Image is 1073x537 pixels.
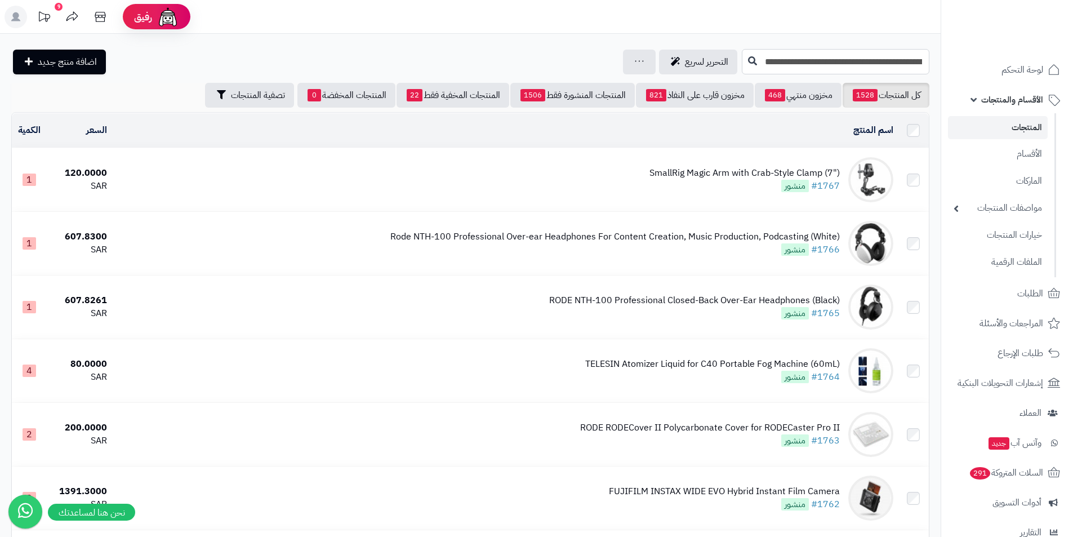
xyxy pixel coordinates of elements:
[948,429,1066,456] a: وآتس آبجديد
[989,437,1009,450] span: جديد
[407,89,422,101] span: 22
[23,174,36,186] span: 1
[811,179,840,193] a: #1767
[948,340,1066,367] a: طلبات الإرجاع
[979,316,1043,331] span: المراجعات والأسئلة
[781,307,809,319] span: منشور
[23,365,36,377] span: 4
[52,307,107,320] div: SAR
[811,370,840,384] a: #1764
[843,83,929,108] a: كل المنتجات1528
[998,345,1043,361] span: طلبات الإرجاع
[781,434,809,447] span: منشور
[52,421,107,434] div: 200.0000
[948,400,1066,427] a: العملاء
[958,375,1043,391] span: إشعارات التحويلات البنكية
[397,83,509,108] a: المنتجات المخفية فقط22
[55,3,63,11] div: 9
[231,88,285,102] span: تصفية المنتجات
[52,230,107,243] div: 607.8300
[969,465,1043,481] span: السلات المتروكة
[1017,286,1043,301] span: الطلبات
[23,237,36,250] span: 1
[520,89,545,101] span: 1506
[948,56,1066,83] a: لوحة التحكم
[308,89,321,101] span: 0
[52,294,107,307] div: 607.8261
[765,89,785,101] span: 468
[52,371,107,384] div: SAR
[811,434,840,447] a: #1763
[948,223,1048,247] a: خيارات المنتجات
[134,10,152,24] span: رفيق
[970,467,991,479] span: 291
[649,167,840,180] div: SmallRig Magic Arm with Crab-Style Clamp (7")
[853,123,893,137] a: اسم المنتج
[646,89,666,101] span: 821
[948,169,1048,193] a: الماركات
[52,358,107,371] div: 80.0000
[948,196,1048,220] a: مواصفات المنتجات
[992,495,1041,511] span: أدوات التسويق
[848,476,893,521] img: FUJIFILM INSTAX WIDE EVO Hybrid Instant Film Camera
[52,167,107,180] div: 120.0000
[781,498,809,511] span: منشور
[52,180,107,193] div: SAR
[948,116,1048,139] a: المنتجات
[23,301,36,313] span: 1
[948,280,1066,307] a: الطلبات
[609,485,840,498] div: FUJIFILM INSTAX WIDE EVO Hybrid Instant Film Camera
[580,421,840,434] div: RODE RODECover II Polycarbonate Cover for RODECaster Pro II
[38,55,97,69] span: اضافة منتج جديد
[948,142,1048,166] a: الأقسام
[987,435,1041,451] span: وآتس آب
[948,370,1066,397] a: إشعارات التحويلات البنكية
[205,83,294,108] button: تصفية المنتجات
[848,157,893,202] img: SmallRig Magic Arm with Crab-Style Clamp (7")
[23,428,36,441] span: 2
[848,285,893,330] img: RODE NTH-100 Professional Closed-Back Over-Ear Headphones (Black)
[811,243,840,256] a: #1766
[781,371,809,383] span: منشور
[390,230,840,243] div: Rode NTH-100 Professional Over-ear Headphones For Content Creation, Music Production, Podcasting ...
[848,348,893,393] img: TELESIN Atomizer Liquid for C40 Portable Fog Machine (60mL)
[755,83,842,108] a: مخزون منتهي468
[811,498,840,511] a: #1762
[549,294,840,307] div: RODE NTH-100 Professional Closed-Back Over-Ear Headphones (Black)
[157,6,179,28] img: ai-face.png
[811,307,840,320] a: #1765
[1019,405,1041,421] span: العملاء
[948,489,1066,516] a: أدوات التسويق
[948,310,1066,337] a: المراجعات والأسئلة
[981,92,1043,108] span: الأقسام والمنتجات
[848,412,893,457] img: RODE RODECover II Polycarbonate Cover for RODECaster Pro II
[52,498,107,511] div: SAR
[636,83,754,108] a: مخزون قارب على النفاذ821
[659,50,737,74] a: التحرير لسريع
[18,123,41,137] a: الكمية
[781,243,809,256] span: منشور
[52,434,107,447] div: SAR
[948,459,1066,486] a: السلات المتروكة291
[996,28,1062,51] img: logo-2.png
[510,83,635,108] a: المنتجات المنشورة فقط1506
[23,492,36,504] span: 2
[1001,62,1043,78] span: لوحة التحكم
[853,89,878,101] span: 1528
[30,6,58,31] a: تحديثات المنصة
[948,250,1048,274] a: الملفات الرقمية
[781,180,809,192] span: منشور
[585,358,840,371] div: TELESIN Atomizer Liquid for C40 Portable Fog Machine (60mL)
[13,50,106,74] a: اضافة منتج جديد
[848,221,893,266] img: Rode NTH-100 Professional Over-ear Headphones For Content Creation, Music Production, Podcasting ...
[86,123,107,137] a: السعر
[297,83,395,108] a: المنتجات المخفضة0
[52,485,107,498] div: 1391.3000
[685,55,728,69] span: التحرير لسريع
[52,243,107,256] div: SAR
